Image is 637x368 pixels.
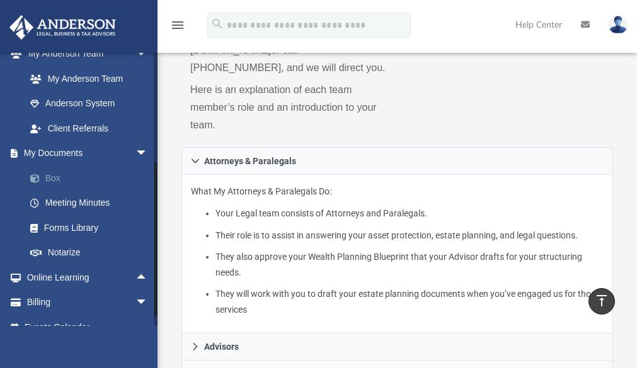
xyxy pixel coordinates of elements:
[594,293,609,308] i: vertical_align_top
[135,42,161,67] span: arrow_drop_down
[190,81,388,134] p: Here is an explanation of each team member’s role and an introduction to your team.
[9,141,167,166] a: My Documentsarrow_drop_down
[9,290,167,315] a: Billingarrow_drop_down
[18,116,161,141] a: Client Referrals
[215,228,604,243] li: Their role is to assist in answering your asset protection, estate planning, and legal questions.
[204,157,296,165] span: Attorneys & Paralegals
[9,315,167,340] a: Events Calendar
[18,215,161,240] a: Forms Library
[9,42,161,67] a: My Anderson Teamarrow_drop_down
[181,175,613,333] div: Attorneys & Paralegals
[215,249,604,280] li: They also approve your Wealth Planning Blueprint that your Advisor drafts for your structuring ne...
[18,240,167,265] a: Notarize
[18,165,167,191] a: Box
[18,66,154,91] a: My Anderson Team
[215,206,604,221] li: Your Legal team consists of Attorneys and Paralegals.
[18,191,167,216] a: Meeting Minutes
[191,184,604,317] p: What My Attorneys & Paralegals Do:
[170,18,185,33] i: menu
[9,265,161,290] a: Online Learningarrow_drop_up
[6,15,120,40] img: Anderson Advisors Platinum Portal
[170,24,185,33] a: menu
[609,16,628,34] img: User Pic
[181,147,613,175] a: Attorneys & Paralegals
[588,288,615,315] a: vertical_align_top
[135,290,161,316] span: arrow_drop_down
[135,141,161,167] span: arrow_drop_down
[204,342,239,351] span: Advisors
[181,333,613,360] a: Advisors
[18,91,161,116] a: Anderson System
[210,17,224,31] i: search
[215,286,604,317] li: They will work with you to draft your estate planning documents when you’ve engaged us for those ...
[135,265,161,291] span: arrow_drop_up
